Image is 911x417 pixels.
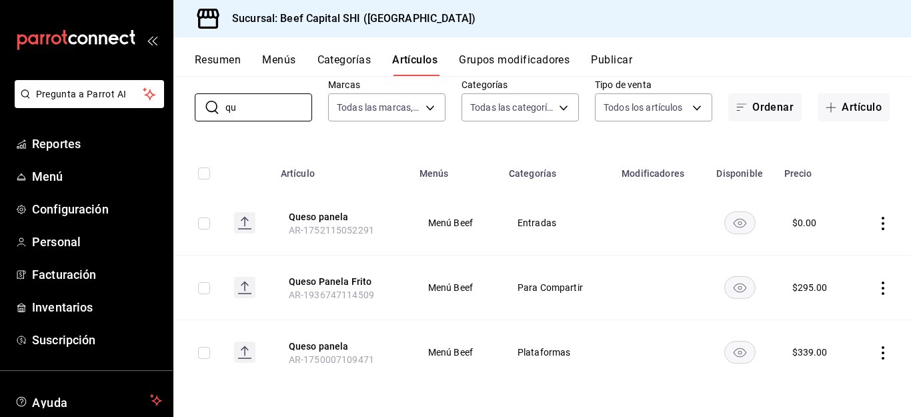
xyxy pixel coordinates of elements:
[195,53,911,76] div: navigation tabs
[32,392,145,408] span: Ayuda
[9,97,164,111] a: Pregunta a Parrot AI
[792,216,817,230] div: $ 0.00
[428,283,484,292] span: Menú Beef
[428,218,484,228] span: Menú Beef
[876,282,890,295] button: actions
[724,212,756,234] button: availability-product
[32,200,162,218] span: Configuración
[792,346,828,359] div: $ 339.00
[328,80,445,89] label: Marcas
[604,101,683,114] span: Todos los artículos
[459,53,570,76] button: Grupos modificadores
[518,348,597,357] span: Plataformas
[147,35,157,45] button: open_drawer_menu
[273,148,411,191] th: Artículo
[518,283,597,292] span: Para Compartir
[317,53,371,76] button: Categorías
[221,11,476,27] h3: Sucursal: Beef Capital SHI ([GEOGRAPHIC_DATA])
[32,331,162,349] span: Suscripción
[392,53,437,76] button: Artículos
[704,148,776,191] th: Disponible
[36,87,143,101] span: Pregunta a Parrot AI
[818,93,890,121] button: Artículo
[289,210,395,224] button: edit-product-location
[289,340,395,353] button: edit-product-location
[32,266,162,284] span: Facturación
[470,101,554,114] span: Todas las categorías, Sin categoría
[595,80,712,89] label: Tipo de venta
[724,341,756,364] button: availability-product
[411,148,501,191] th: Menús
[614,148,704,191] th: Modificadores
[289,225,374,236] span: AR-1752115052291
[262,53,295,76] button: Menús
[32,135,162,153] span: Reportes
[728,93,802,121] button: Ordenar
[195,53,241,76] button: Resumen
[289,290,374,300] span: AR-1936747114509
[876,346,890,360] button: actions
[776,148,854,191] th: Precio
[225,94,312,121] input: Buscar artículo
[289,275,395,288] button: edit-product-location
[724,276,756,299] button: availability-product
[32,233,162,251] span: Personal
[337,101,421,114] span: Todas las marcas, Sin marca
[501,148,614,191] th: Categorías
[591,53,632,76] button: Publicar
[518,218,597,228] span: Entradas
[462,80,579,89] label: Categorías
[876,217,890,230] button: actions
[15,80,164,108] button: Pregunta a Parrot AI
[792,281,828,294] div: $ 295.00
[428,348,484,357] span: Menú Beef
[32,298,162,316] span: Inventarios
[289,354,374,365] span: AR-1750007109471
[32,167,162,185] span: Menú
